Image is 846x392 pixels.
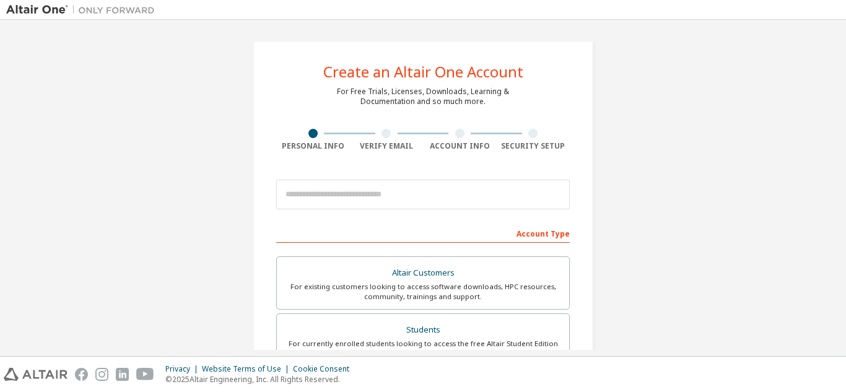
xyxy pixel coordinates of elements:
[276,141,350,151] div: Personal Info
[136,368,154,381] img: youtube.svg
[6,4,161,16] img: Altair One
[276,223,570,243] div: Account Type
[423,141,497,151] div: Account Info
[95,368,108,381] img: instagram.svg
[165,374,357,385] p: © 2025 Altair Engineering, Inc. All Rights Reserved.
[284,282,562,302] div: For existing customers looking to access software downloads, HPC resources, community, trainings ...
[497,141,570,151] div: Security Setup
[284,264,562,282] div: Altair Customers
[75,368,88,381] img: facebook.svg
[116,368,129,381] img: linkedin.svg
[284,321,562,339] div: Students
[284,339,562,359] div: For currently enrolled students looking to access the free Altair Student Edition bundle and all ...
[323,64,523,79] div: Create an Altair One Account
[337,87,509,107] div: For Free Trials, Licenses, Downloads, Learning & Documentation and so much more.
[293,364,357,374] div: Cookie Consent
[4,368,68,381] img: altair_logo.svg
[202,364,293,374] div: Website Terms of Use
[350,141,424,151] div: Verify Email
[165,364,202,374] div: Privacy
